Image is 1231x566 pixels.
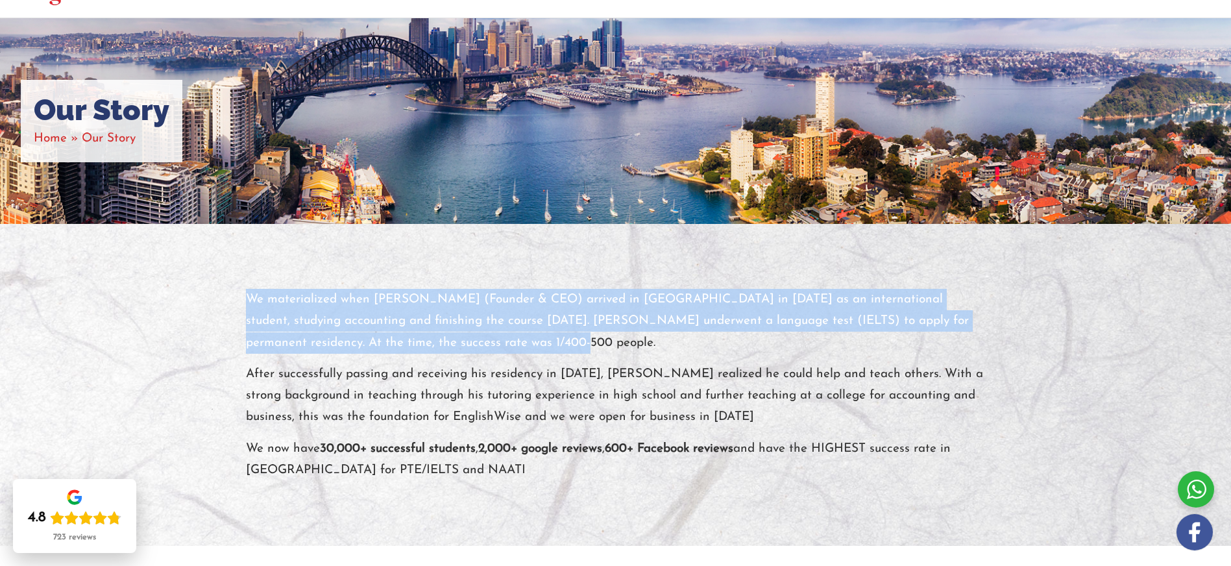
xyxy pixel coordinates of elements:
p: After successfully passing and receiving his residency in [DATE], [PERSON_NAME] realized he could... [246,363,986,428]
p: We materialized when [PERSON_NAME] (Founder & CEO) arrived in [GEOGRAPHIC_DATA] in [DATE] as an i... [246,289,986,354]
a: Home [34,132,67,145]
strong: 600+ Facebook reviews [605,443,733,455]
div: Rating: 4.8 out of 5 [28,509,121,527]
strong: 2,000+ google reviews [478,443,602,455]
div: 4.8 [28,509,46,527]
img: white-facebook.png [1176,514,1213,550]
div: 723 reviews [53,532,96,543]
p: We now have , , and have the HIGHEST success rate in [GEOGRAPHIC_DATA] for PTE/IELTS and NAATI [246,438,986,482]
nav: Breadcrumbs [34,128,169,149]
strong: 30,000+ successful students [320,443,476,455]
span: Our Story [82,132,136,145]
h1: Our Story [34,93,169,128]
